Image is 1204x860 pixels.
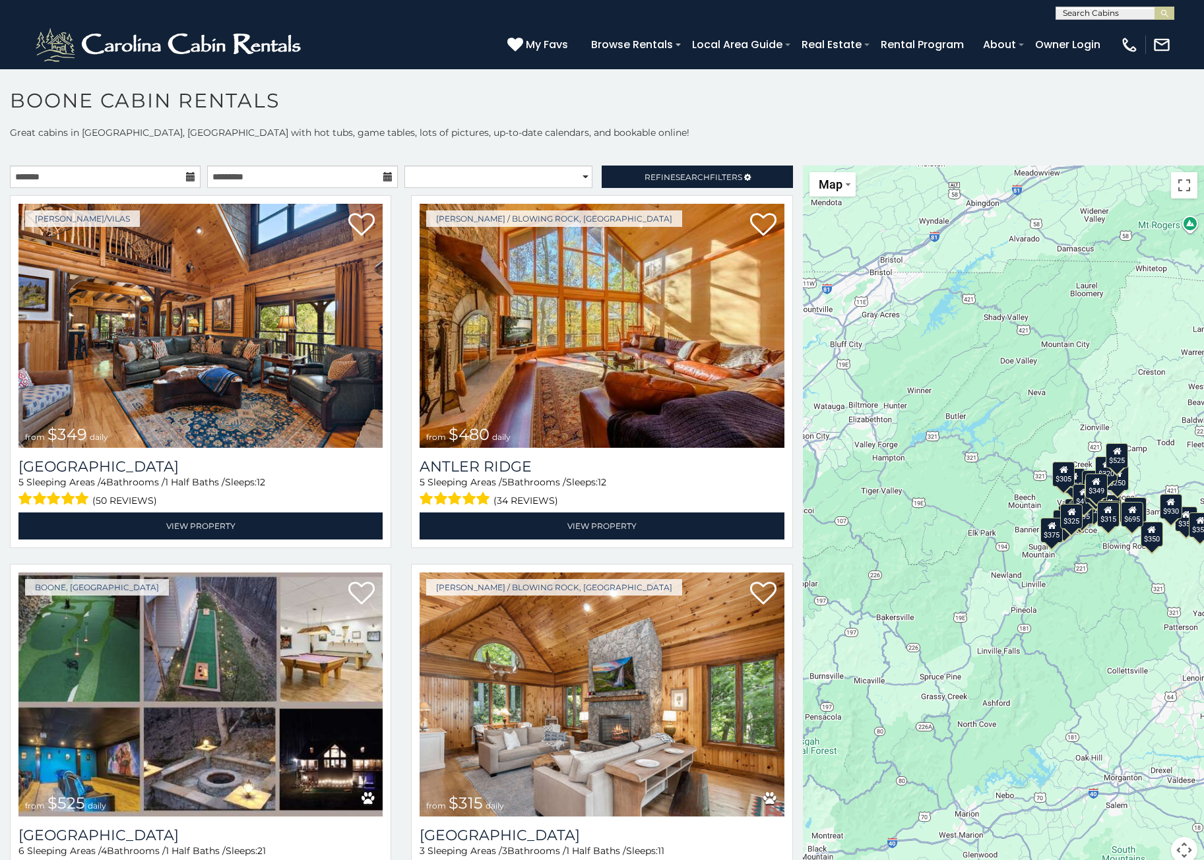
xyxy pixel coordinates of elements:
span: daily [486,801,504,811]
a: Local Area Guide [685,33,789,56]
img: phone-regular-white.png [1120,36,1139,54]
div: $315 [1096,502,1119,527]
span: 1 Half Baths / [165,476,225,488]
a: Owner Login [1029,33,1107,56]
a: [PERSON_NAME] / Blowing Rock, [GEOGRAPHIC_DATA] [426,210,682,227]
a: Chimney Island from $315 daily [420,572,784,816]
div: $250 [1106,466,1129,491]
div: $930 [1160,494,1182,519]
span: 5 [18,476,24,488]
h3: Chimney Island [420,826,784,844]
div: $410 [1073,484,1095,509]
span: 12 [598,476,606,488]
div: $695 [1121,502,1143,527]
a: Antler Ridge [420,458,784,476]
img: Wildlife Manor [18,572,383,816]
img: Chimney Island [420,572,784,816]
a: [GEOGRAPHIC_DATA] [18,826,383,844]
a: View Property [18,512,383,539]
a: [PERSON_NAME] / Blowing Rock, [GEOGRAPHIC_DATA] [426,579,682,596]
span: from [25,801,45,811]
div: $395 [1071,499,1093,524]
a: Add to favorites [750,212,776,239]
span: 11 [658,845,664,857]
a: Real Estate [795,33,868,56]
span: 3 [502,845,507,857]
a: [GEOGRAPHIC_DATA] [18,458,383,476]
span: 21 [257,845,266,857]
span: 4 [101,845,107,857]
a: RefineSearchFilters [602,166,792,188]
span: 6 [18,845,24,857]
span: 12 [257,476,265,488]
img: Antler Ridge [420,204,784,448]
span: 5 [420,476,425,488]
button: Change map style [809,172,856,197]
div: $480 [1097,501,1120,526]
span: Search [676,172,710,182]
span: daily [88,801,106,811]
span: 1 Half Baths / [166,845,226,857]
span: 5 [502,476,507,488]
span: daily [492,432,511,442]
a: Add to favorites [348,212,375,239]
div: $349 [1085,474,1108,499]
a: Antler Ridge from $480 daily [420,204,784,448]
a: Browse Rentals [585,33,680,56]
a: Add to favorites [348,580,375,608]
div: $305 [1052,462,1075,487]
span: Map [819,177,842,191]
a: Rental Program [874,33,970,56]
a: Diamond Creek Lodge from $349 daily [18,204,383,448]
h3: Diamond Creek Lodge [18,458,383,476]
span: 1 Half Baths / [566,845,626,857]
span: $315 [449,793,483,813]
div: $395 [1098,495,1120,520]
div: $375 [1040,518,1063,543]
span: 3 [420,845,425,857]
span: from [426,432,446,442]
span: $480 [449,425,490,444]
div: $320 [1095,456,1118,481]
button: Toggle fullscreen view [1171,172,1197,199]
span: $525 [48,793,85,813]
div: $350 [1141,522,1163,547]
span: $349 [48,425,87,444]
img: White-1-2.png [33,25,307,65]
a: [GEOGRAPHIC_DATA] [420,826,784,844]
div: Sleeping Areas / Bathrooms / Sleeps: [18,476,383,509]
img: mail-regular-white.png [1153,36,1171,54]
div: $525 [1106,443,1128,468]
span: (50 reviews) [92,492,157,509]
a: Wildlife Manor from $525 daily [18,572,383,816]
a: Boone, [GEOGRAPHIC_DATA] [25,579,169,596]
div: $325 [1060,504,1083,529]
span: Refine Filters [645,172,742,182]
div: $565 [1082,470,1104,495]
img: Diamond Creek Lodge [18,204,383,448]
div: Sleeping Areas / Bathrooms / Sleeps: [420,476,784,509]
h3: Wildlife Manor [18,826,383,844]
a: My Favs [507,36,571,53]
span: 4 [100,476,106,488]
span: from [426,801,446,811]
span: My Favs [526,36,568,53]
span: daily [90,432,108,442]
span: (34 reviews) [493,492,558,509]
div: $380 [1124,497,1147,522]
a: Add to favorites [750,580,776,608]
span: from [25,432,45,442]
a: [PERSON_NAME]/Vilas [25,210,140,227]
a: View Property [420,512,784,539]
a: About [976,33,1023,56]
div: $355 [1175,507,1197,532]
